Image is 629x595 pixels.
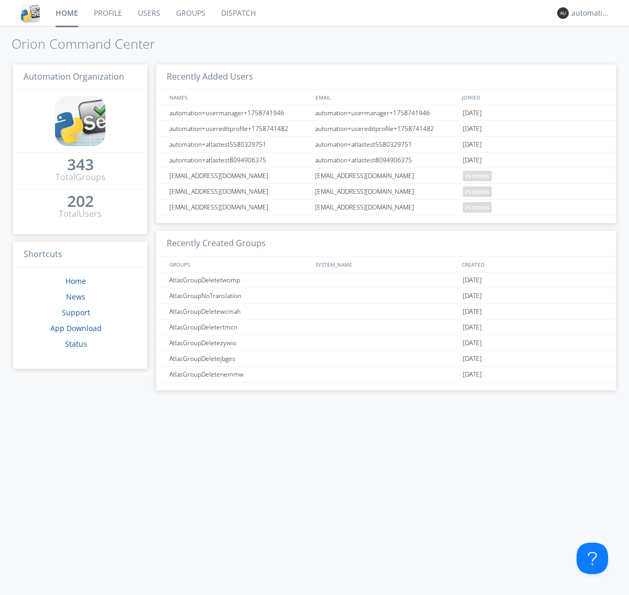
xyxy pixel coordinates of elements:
div: automation+usermanager+1758741946 [312,105,460,120]
a: 202 [67,196,94,208]
a: AtlasGroupDeletenemmw[DATE] [156,367,616,382]
a: News [66,292,85,302]
a: AtlasGroupDeletejbges[DATE] [156,351,616,367]
span: [DATE] [463,152,482,168]
div: [EMAIL_ADDRESS][DOMAIN_NAME] [312,184,460,199]
span: [DATE] [463,367,482,382]
a: Support [62,307,90,317]
div: 202 [67,196,94,206]
a: AtlasGroupDeletertmcn[DATE] [156,319,616,335]
span: [DATE] [463,137,482,152]
a: 343 [67,159,94,171]
div: Total Users [59,208,102,220]
iframe: Toggle Customer Support [577,543,608,574]
a: App Download [50,323,102,333]
div: 343 [67,159,94,170]
span: [DATE] [463,319,482,335]
div: [EMAIL_ADDRESS][DOMAIN_NAME] [312,200,460,215]
a: AtlasGroupDeletewcmah[DATE] [156,304,616,319]
span: [DATE] [463,335,482,351]
div: [EMAIL_ADDRESS][DOMAIN_NAME] [167,200,312,215]
div: AtlasGroupDeletetwomp [167,272,312,288]
a: [EMAIL_ADDRESS][DOMAIN_NAME][EMAIL_ADDRESS][DOMAIN_NAME]pending [156,200,616,215]
h3: Shortcuts [13,242,147,268]
a: automation+usereditprofile+1758741482automation+usereditprofile+1758741482[DATE] [156,121,616,137]
span: [DATE] [463,121,482,137]
h3: Recently Created Groups [156,231,616,257]
a: automation+atlastest5580329751automation+atlastest5580329751[DATE] [156,137,616,152]
div: [EMAIL_ADDRESS][DOMAIN_NAME] [167,184,312,199]
div: AtlasGroupDeletenemmw [167,367,312,382]
span: pending [463,202,492,213]
div: EMAIL [313,90,459,105]
div: AtlasGroupDeletertmcn [167,319,312,335]
div: Total Groups [56,171,105,183]
div: [EMAIL_ADDRESS][DOMAIN_NAME] [312,168,460,183]
div: automation+atlastest5580329751 [312,137,460,152]
span: [DATE] [463,288,482,304]
div: [EMAIL_ADDRESS][DOMAIN_NAME] [167,168,312,183]
span: [DATE] [463,105,482,121]
a: AtlasGroupNoTranslation[DATE] [156,288,616,304]
div: SYSTEM_NAME [313,257,459,272]
div: automation+atlas0035 [571,8,611,18]
span: [DATE] [463,351,482,367]
a: automation+usermanager+1758741946automation+usermanager+1758741946[DATE] [156,105,616,121]
div: AtlasGroupNoTranslation [167,288,312,303]
div: JOINED [459,90,606,105]
span: [DATE] [463,304,482,319]
img: 373638.png [557,7,569,19]
div: automation+usereditprofile+1758741482 [312,121,460,136]
span: pending [463,171,492,181]
div: AtlasGroupDeletewcmah [167,304,312,319]
img: cddb5a64eb264b2086981ab96f4c1ba7 [55,96,105,146]
div: AtlasGroupDeletejbges [167,351,312,366]
a: automation+atlastest8094906375automation+atlastest8094906375[DATE] [156,152,616,168]
div: automation+atlastest8094906375 [312,152,460,168]
div: GROUPS [167,257,310,272]
div: automation+atlastest8094906375 [167,152,312,168]
h3: Recently Added Users [156,64,616,90]
div: CREATED [459,257,606,272]
div: AtlasGroupDeletezywio [167,335,312,350]
div: automation+atlastest5580329751 [167,137,312,152]
a: AtlasGroupDeletetwomp[DATE] [156,272,616,288]
img: cddb5a64eb264b2086981ab96f4c1ba7 [21,4,40,23]
a: Home [66,276,86,286]
div: automation+usereditprofile+1758741482 [167,121,312,136]
a: AtlasGroupDeletezywio[DATE] [156,335,616,351]
a: [EMAIL_ADDRESS][DOMAIN_NAME][EMAIL_ADDRESS][DOMAIN_NAME]pending [156,168,616,184]
div: NAMES [167,90,310,105]
a: Status [65,339,87,349]
span: Automation Organization [24,71,124,82]
span: pending [463,186,492,197]
span: [DATE] [463,272,482,288]
div: automation+usermanager+1758741946 [167,105,312,120]
a: [EMAIL_ADDRESS][DOMAIN_NAME][EMAIL_ADDRESS][DOMAIN_NAME]pending [156,184,616,200]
